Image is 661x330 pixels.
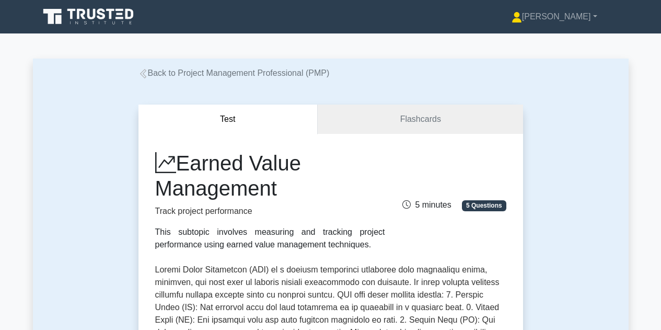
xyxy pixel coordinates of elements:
p: Track project performance [155,205,385,218]
a: Back to Project Management Professional (PMP) [138,69,330,77]
h1: Earned Value Management [155,151,385,201]
span: 5 Questions [462,200,506,211]
a: Flashcards [318,105,523,134]
a: [PERSON_NAME] [486,6,622,27]
button: Test [138,105,318,134]
span: 5 minutes [402,200,451,209]
div: This subtopic involves measuring and tracking project performance using earned value management t... [155,226,385,251]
